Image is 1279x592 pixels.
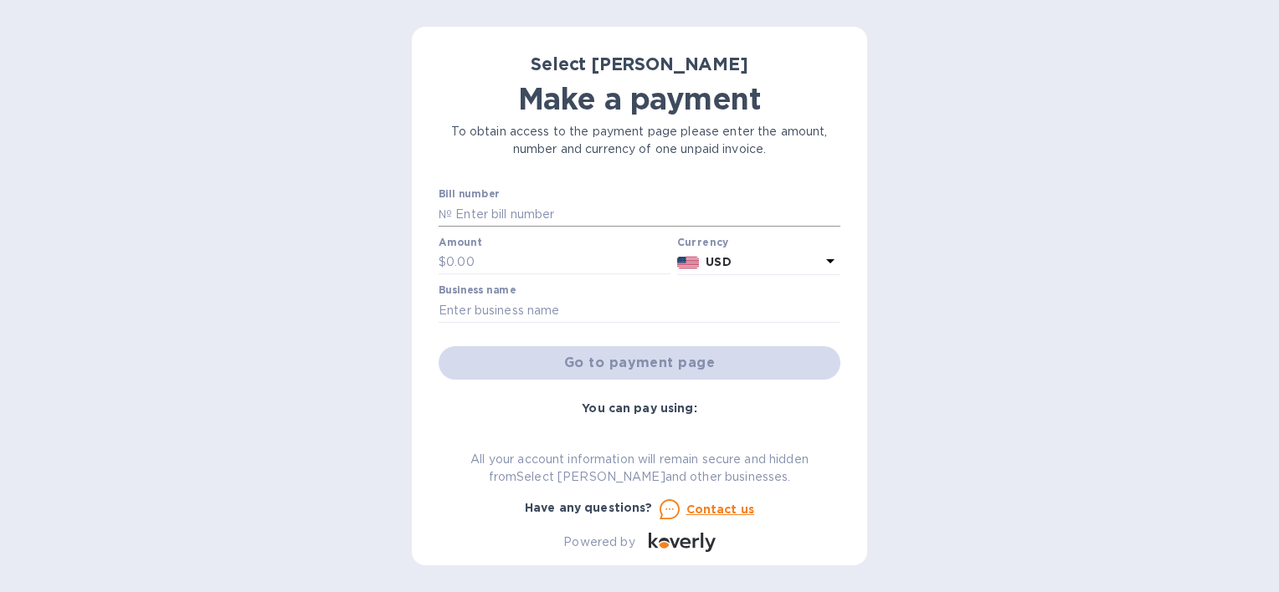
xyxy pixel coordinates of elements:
[525,501,653,514] b: Have any questions?
[446,250,670,275] input: 0.00
[686,503,755,516] u: Contact us
[582,401,696,415] b: You can pay using:
[439,123,840,158] p: To obtain access to the payment page please enter the amount, number and currency of one unpaid i...
[439,237,481,248] label: Amount
[439,81,840,116] h1: Make a payment
[706,255,731,268] b: USD
[531,54,748,74] b: Select [PERSON_NAME]
[439,253,446,271] p: $
[563,533,634,551] p: Powered by
[439,190,499,200] label: Bill number
[452,202,840,227] input: Enter bill number
[439,286,516,296] label: Business name
[439,451,840,486] p: All your account information will remain secure and hidden from Select [PERSON_NAME] and other bu...
[677,236,729,248] b: Currency
[439,298,840,323] input: Enter business name
[439,206,452,223] p: №
[677,257,700,268] img: USD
